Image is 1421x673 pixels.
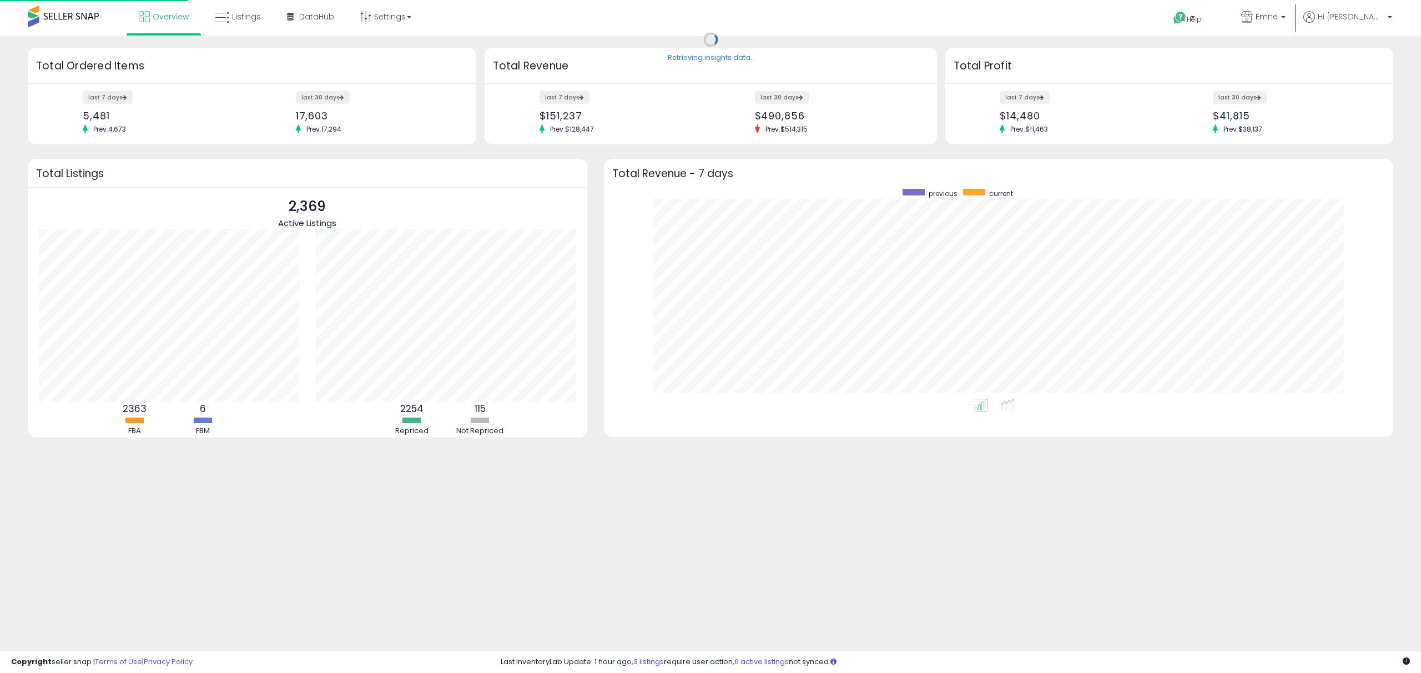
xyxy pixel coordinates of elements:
a: Hi [PERSON_NAME] [1303,11,1392,36]
label: last 30 days [296,91,350,104]
h3: Total Revenue [493,58,929,74]
div: Not Repriced [447,426,513,436]
span: Prev: 4,673 [88,124,132,134]
b: 6 [200,402,206,415]
label: last 7 days [83,91,133,104]
i: Get Help [1173,11,1187,25]
b: 2254 [400,402,424,415]
div: Repriced [379,426,445,436]
div: $41,815 [1213,110,1374,122]
span: current [989,189,1013,198]
div: $151,237 [540,110,702,122]
h3: Total Revenue - 7 days [612,169,1385,178]
span: Prev: 17,294 [301,124,347,134]
div: FBM [170,426,236,436]
span: DataHub [299,11,334,22]
div: $490,856 [755,110,918,122]
span: Listings [232,11,261,22]
p: 2,369 [278,196,336,217]
span: Prev: $11,463 [1005,124,1054,134]
b: 115 [475,402,486,415]
label: last 30 days [1213,91,1267,104]
div: FBA [102,426,168,436]
label: last 30 days [755,91,809,104]
label: last 7 days [1000,91,1050,104]
span: previous [929,189,958,198]
span: Active Listings [278,217,336,229]
span: Help [1187,14,1202,24]
span: Overview [153,11,189,22]
div: 5,481 [83,110,244,122]
b: 2363 [123,402,147,415]
span: Prev: $128,447 [545,124,599,134]
span: Prev: $38,137 [1218,124,1268,134]
h3: Total Ordered Items [36,58,468,74]
span: Prev: $514,315 [760,124,813,134]
a: Help [1165,3,1223,36]
label: last 7 days [540,91,589,104]
div: 17,603 [296,110,457,122]
span: Hi [PERSON_NAME] [1318,11,1384,22]
h3: Total Listings [36,169,579,178]
h3: Total Profit [954,58,1385,74]
span: Emne [1256,11,1278,22]
div: $14,480 [1000,110,1161,122]
div: Retrieving insights data.. [668,53,754,63]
